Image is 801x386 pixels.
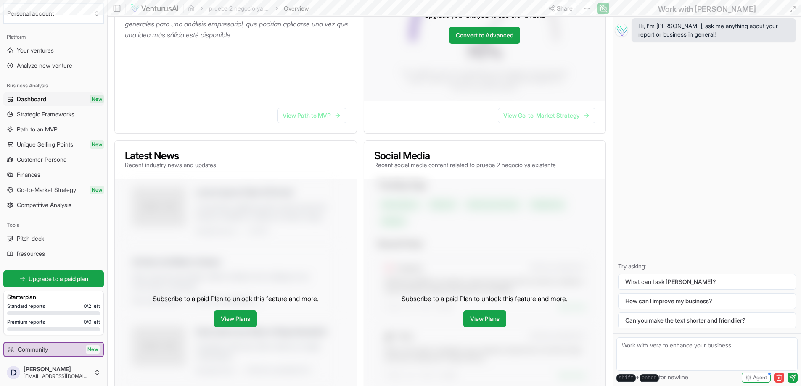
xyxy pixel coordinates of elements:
span: Finances [17,171,40,179]
a: Path to an MVP [3,123,104,136]
a: DashboardNew [3,92,104,106]
h3: Social Media [374,151,556,161]
p: Try asking: [618,262,796,270]
a: View Plans [463,310,506,327]
a: CommunityNew [4,343,103,356]
span: New [90,186,104,194]
span: Community [18,345,48,354]
a: Finances [3,168,104,181]
span: Agent [753,374,767,381]
a: Strategic Frameworks [3,108,104,121]
p: Subscribe to a paid Plan to unlock this feature and more. [153,294,319,304]
button: What can I ask [PERSON_NAME]? [618,274,796,290]
div: Business Analysis [3,79,104,92]
span: New [90,95,104,103]
span: Competitive Analysis [17,201,71,209]
span: Hi, I'm [PERSON_NAME], ask me anything about your report or business in general! [638,22,789,39]
span: Resources [17,249,45,258]
button: Can you make the text shorter and friendlier? [618,312,796,328]
div: Platform [3,30,104,44]
a: Customer Persona [3,153,104,166]
kbd: shift [616,374,636,382]
span: Strategic Frameworks [17,110,74,118]
span: [EMAIL_ADDRESS][DOMAIN_NAME] [24,373,90,380]
span: New [86,345,100,354]
span: [PERSON_NAME] [24,365,90,373]
span: Analyze new venture [17,61,72,70]
h3: Latest News [125,151,216,161]
span: 0 / 0 left [84,319,100,326]
a: Example ventures [3,359,104,372]
span: Upgrade to a paid plan [29,275,88,283]
kbd: enter [640,374,659,382]
a: Your ventures [3,44,104,57]
a: Resources [3,247,104,260]
a: View Plans [214,310,257,327]
span: Path to an MVP [17,125,58,134]
span: Dashboard [17,95,46,103]
p: Recent industry news and updates [125,161,216,169]
a: Go-to-Market StrategyNew [3,183,104,197]
span: 0 / 2 left [84,303,100,310]
p: Recent social media content related to prueba 2 negocio ya existente [374,161,556,169]
button: [PERSON_NAME][EMAIL_ADDRESS][DOMAIN_NAME] [3,362,104,383]
img: Vera [615,24,628,37]
a: Analyze new venture [3,59,104,72]
img: ACg8ocLqfBiTqeb05YRjsTh7TpVj4w2BuHBipC_qqTzqVWOL0UEueeGYIw=s96-c [7,366,20,379]
a: Convert to Advanced [449,27,520,44]
a: View Go-to-Market Strategy [498,108,595,123]
h3: Starter plan [7,293,100,301]
span: Standard reports [7,303,45,310]
span: Pitch deck [17,234,44,243]
span: Go-to-Market Strategy [17,186,76,194]
div: Tools [3,218,104,232]
span: Unique Selling Points [17,140,73,149]
span: Premium reports [7,319,45,326]
span: + for newline [616,373,688,382]
span: Customer Persona [17,155,66,164]
a: Competitive Analysis [3,198,104,212]
span: New [90,140,104,149]
button: Agent [742,373,771,383]
a: View Path to MVP [277,108,346,123]
span: Your ventures [17,46,54,55]
p: Subscribe to a paid Plan to unlock this feature and more. [402,294,568,304]
a: Unique Selling PointsNew [3,138,104,151]
a: Upgrade to a paid plan [3,270,104,287]
button: How can I improve my business? [618,293,796,309]
a: Pitch deck [3,232,104,245]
